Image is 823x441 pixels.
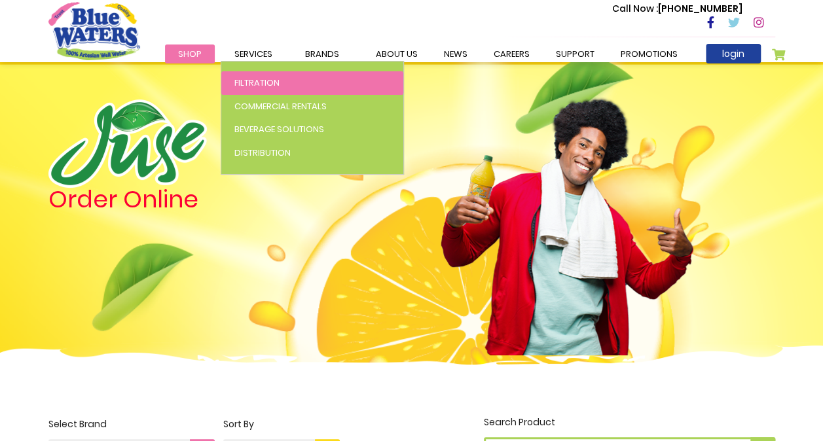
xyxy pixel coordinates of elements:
[234,48,272,60] span: Services
[223,417,340,431] div: Sort By
[234,100,327,113] span: Commercial Rentals
[363,44,431,63] a: about us
[439,75,695,355] img: man.png
[48,188,340,211] h4: Order Online
[612,2,742,16] p: [PHONE_NUMBER]
[234,147,291,159] span: Distribution
[612,2,658,15] span: Call Now :
[234,77,280,89] span: Filtration
[234,123,324,135] span: Beverage Solutions
[608,44,691,63] a: Promotions
[543,44,608,63] a: support
[48,99,207,188] img: logo
[178,48,202,60] span: Shop
[706,44,761,63] a: login
[481,44,543,63] a: careers
[305,48,339,60] span: Brands
[48,2,140,60] a: store logo
[431,44,481,63] a: News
